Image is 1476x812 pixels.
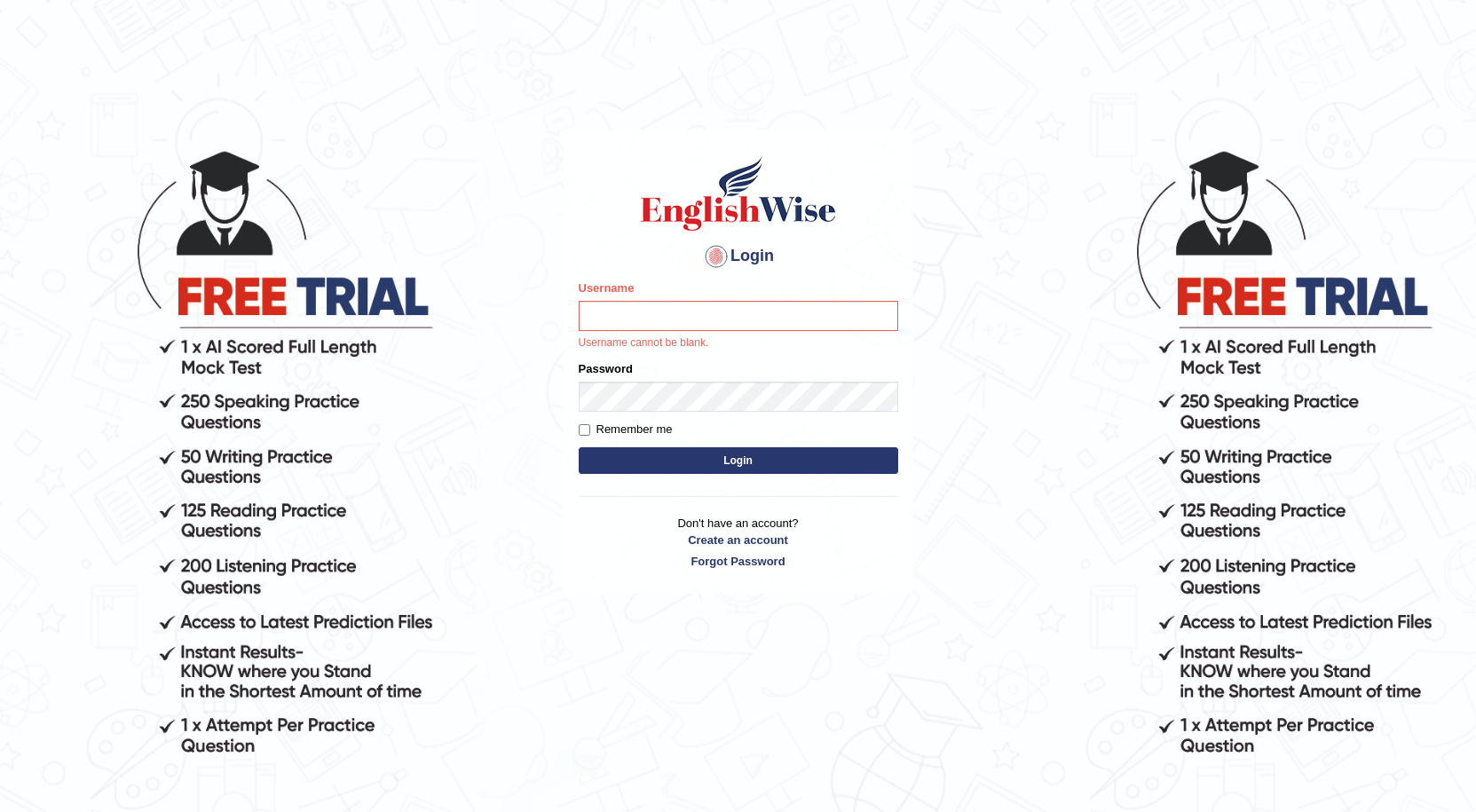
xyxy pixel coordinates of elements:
img: Logo of English Wise sign in for intelligent practice with AI [637,154,840,233]
a: Forgot Password [579,553,898,570]
input: Remember me [579,424,590,436]
p: Don't have an account? [579,515,898,570]
label: Password [579,360,633,377]
button: Login [579,447,898,474]
label: Remember me [579,421,673,438]
a: Create an account [579,532,898,548]
p: Username cannot be blank. [579,335,898,351]
label: Username [579,280,635,296]
h4: Login [579,242,898,271]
